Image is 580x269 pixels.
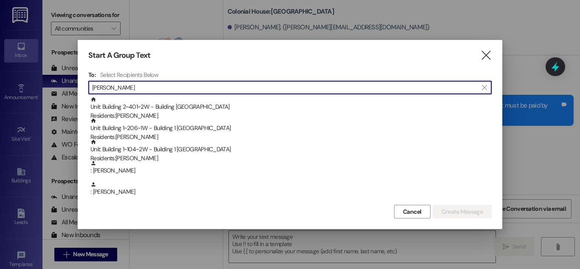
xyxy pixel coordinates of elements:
span: Cancel [403,207,422,216]
div: Unit: Building 1~104~2W - Building 1 [GEOGRAPHIC_DATA] [90,139,492,163]
h4: Select Recipients Below [100,71,158,79]
div: Residents: [PERSON_NAME] [90,133,492,142]
div: Unit: Building 1~104~2W - Building 1 [GEOGRAPHIC_DATA]Residents:[PERSON_NAME] [88,139,492,160]
input: Search for any contact or apartment [92,82,478,93]
h3: Start A Group Text [88,51,150,60]
i:  [482,84,487,91]
i:  [480,51,492,60]
div: : [PERSON_NAME] [90,181,492,196]
button: Cancel [394,205,431,218]
button: Clear text [478,81,491,94]
div: : [PERSON_NAME] [88,181,492,203]
div: Residents: [PERSON_NAME] [90,154,492,163]
button: Create Message [433,205,492,218]
div: Residents: [PERSON_NAME] [90,111,492,120]
div: Unit: Building 1~206~1W - Building 1 [GEOGRAPHIC_DATA]Residents:[PERSON_NAME] [88,118,492,139]
span: Create Message [442,207,483,216]
div: Unit: Building 2~401~2W - Building [GEOGRAPHIC_DATA]Residents:[PERSON_NAME] [88,96,492,118]
div: Unit: Building 2~401~2W - Building [GEOGRAPHIC_DATA] [90,96,492,121]
div: : [PERSON_NAME] [90,160,492,175]
h3: To: [88,71,96,79]
div: Unit: Building 1~206~1W - Building 1 [GEOGRAPHIC_DATA] [90,118,492,142]
div: : [PERSON_NAME] [88,160,492,181]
